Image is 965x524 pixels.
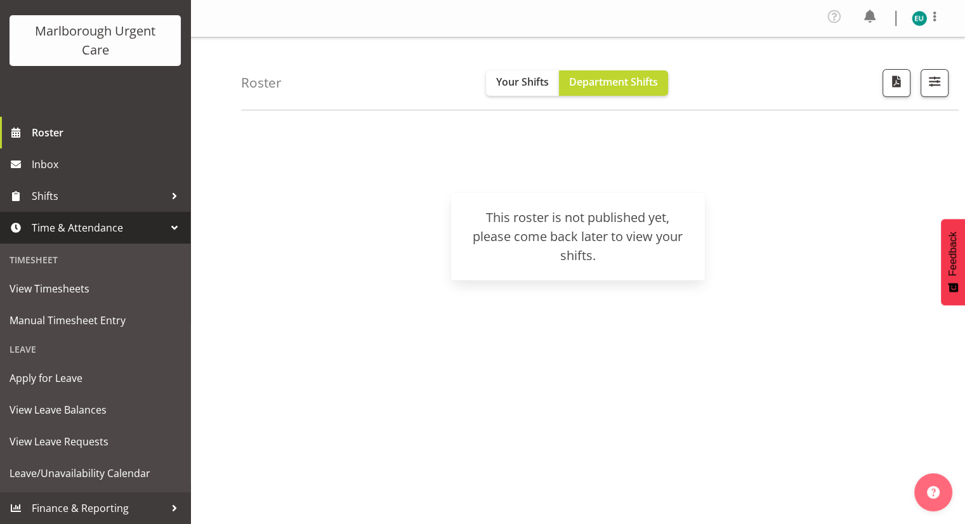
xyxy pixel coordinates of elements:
a: View Leave Balances [3,394,187,426]
span: Shifts [32,187,165,206]
a: Manual Timesheet Entry [3,305,187,336]
img: example-user11905.jpg [912,11,927,26]
span: View Leave Balances [10,400,181,419]
a: Leave/Unavailability Calendar [3,457,187,489]
a: View Timesheets [3,273,187,305]
span: View Timesheets [10,279,181,298]
span: Feedback [947,232,959,276]
span: Roster [32,123,184,142]
div: Marlborough Urgent Care [22,22,168,60]
span: View Leave Requests [10,432,181,451]
a: View Leave Requests [3,426,187,457]
img: help-xxl-2.png [927,486,940,499]
span: Time & Attendance [32,218,165,237]
span: Manual Timesheet Entry [10,311,181,330]
button: Feedback - Show survey [941,219,965,305]
button: Download a PDF of the roster according to the set date range. [883,69,910,97]
span: Leave/Unavailability Calendar [10,464,181,483]
span: Your Shifts [496,75,549,89]
div: Leave [3,336,187,362]
h4: Roster [241,75,282,90]
span: Inbox [32,155,184,174]
div: This roster is not published yet, please come back later to view your shifts. [466,208,690,265]
span: Department Shifts [569,75,658,89]
button: Department Shifts [559,70,668,96]
span: Finance & Reporting [32,499,165,518]
div: Timesheet [3,247,187,273]
a: Apply for Leave [3,362,187,394]
span: Apply for Leave [10,369,181,388]
button: Your Shifts [486,70,559,96]
button: Filter Shifts [921,69,949,97]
